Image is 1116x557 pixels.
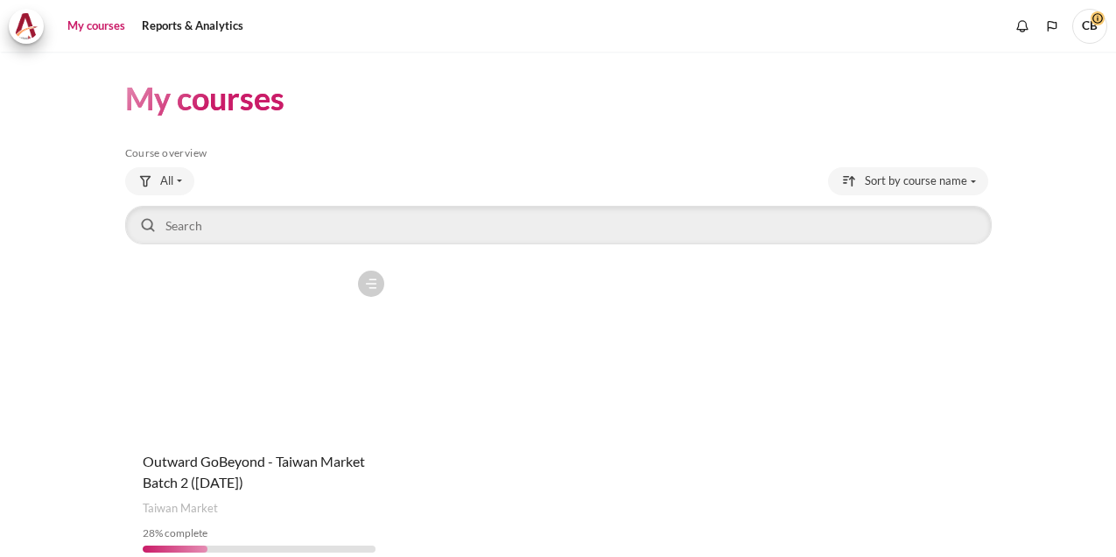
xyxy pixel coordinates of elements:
[9,9,53,44] a: Architeck Architeck
[865,173,967,190] span: Sort by course name
[160,173,173,190] span: All
[125,206,992,244] input: Search
[143,500,218,518] span: Taiwan Market
[143,526,155,539] span: 28
[1009,13,1035,39] div: Show notification window with no new notifications
[136,9,249,44] a: Reports & Analytics
[125,167,194,195] button: Grouping drop-down menu
[828,167,988,195] button: Sorting drop-down menu
[1072,9,1107,44] a: User menu
[143,525,376,541] div: % complete
[14,13,39,39] img: Architeck
[1072,9,1107,44] span: CB
[61,9,131,44] a: My courses
[1039,13,1065,39] button: Languages
[125,78,284,119] h1: My courses
[125,167,992,248] div: Course overview controls
[143,453,365,490] a: Outward GoBeyond - Taiwan Market Batch 2 ([DATE])
[125,146,992,160] h5: Course overview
